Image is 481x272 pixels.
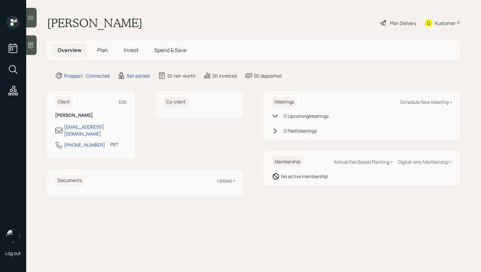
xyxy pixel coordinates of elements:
[281,173,328,180] div: No active membership
[55,175,84,186] h6: Documents
[167,72,195,79] div: $0 net-worth
[212,72,237,79] div: $0 invested
[127,72,150,79] div: Set advisor
[272,156,303,167] h6: Membership
[435,20,455,27] div: Kustomer
[284,127,317,134] div: 0 Past Meeting s
[64,141,105,148] div: [PHONE_NUMBER]
[55,113,127,118] h6: [PERSON_NAME]
[58,46,81,54] span: Overview
[55,97,73,107] h6: Client
[64,123,127,137] div: [EMAIL_ADDRESS][DOMAIN_NAME]
[124,46,138,54] span: Invest
[64,72,110,79] div: Prospect · Connected
[254,72,281,79] div: $0 deposited
[5,250,21,256] div: Log out
[119,99,127,105] div: Edit
[164,97,188,107] h6: Co-client
[398,159,452,165] div: Digital-only Membership +
[400,99,452,105] div: Schedule New Meeting +
[390,20,416,27] div: Plan Delivery
[272,97,297,107] h6: Meetings
[47,16,142,30] h1: [PERSON_NAME]
[7,229,20,242] img: retirable_logo.png
[334,159,393,165] div: Annual Fee Based Planning +
[217,177,235,184] div: Upload +
[284,113,329,119] div: 0 Upcoming Meeting s
[110,141,118,148] div: PST
[97,46,108,54] span: Plan
[154,46,187,54] span: Spend & Save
